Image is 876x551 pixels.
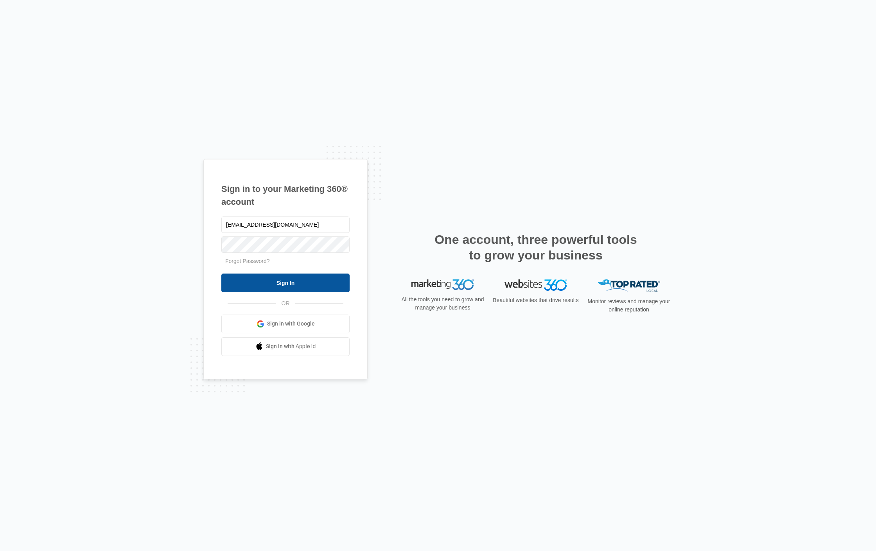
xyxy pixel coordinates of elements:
p: Beautiful websites that drive results [492,296,580,304]
h1: Sign in to your Marketing 360® account [221,182,350,208]
img: Marketing 360 [411,279,474,290]
a: Sign in with Google [221,315,350,333]
a: Forgot Password? [225,258,270,264]
input: Sign In [221,274,350,292]
img: Websites 360 [504,279,567,291]
span: Sign in with Apple Id [266,342,316,351]
p: All the tools you need to grow and manage your business [399,295,486,312]
a: Sign in with Apple Id [221,337,350,356]
p: Monitor reviews and manage your online reputation [585,297,673,314]
span: OR [276,299,295,308]
h2: One account, three powerful tools to grow your business [432,232,639,263]
img: Top Rated Local [598,279,660,292]
span: Sign in with Google [267,320,315,328]
input: Email [221,216,350,233]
